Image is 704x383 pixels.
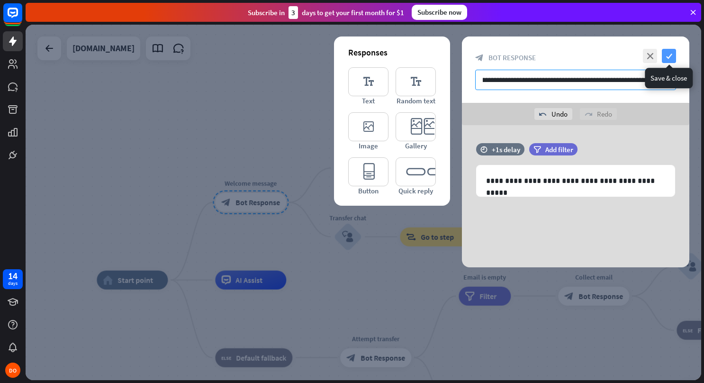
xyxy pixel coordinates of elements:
div: 3 [289,6,298,19]
div: days [8,280,18,287]
div: +1s delay [492,145,520,154]
div: Subscribe in days to get your first month for $1 [248,6,404,19]
span: Bot Response [488,53,536,62]
i: block_bot_response [475,54,484,62]
span: Add filter [545,145,573,154]
i: redo [585,110,592,118]
a: 14 days [3,269,23,289]
div: Undo [534,108,572,120]
div: Subscribe now [412,5,467,20]
i: filter [533,146,541,153]
div: Redo [580,108,617,120]
button: Open LiveChat chat widget [8,4,36,32]
i: close [643,49,657,63]
div: 14 [8,272,18,280]
i: check [662,49,676,63]
i: undo [539,110,547,118]
i: time [480,146,487,153]
div: DO [5,363,20,378]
